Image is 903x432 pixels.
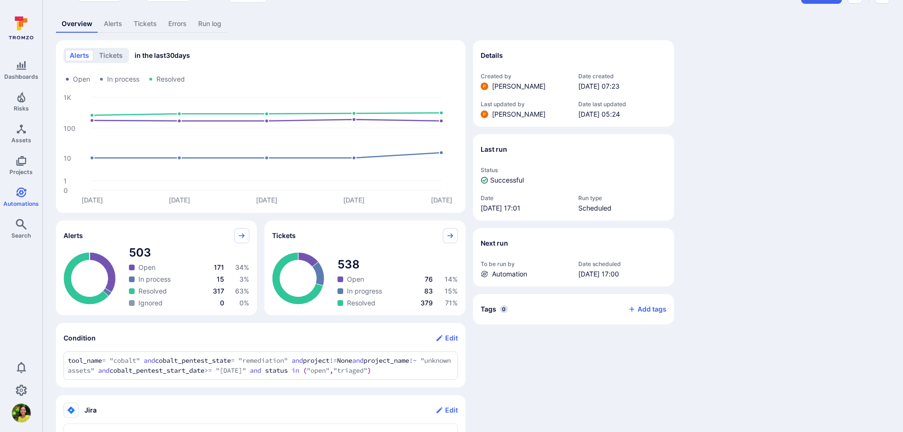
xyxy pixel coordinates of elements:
span: Date scheduled [578,260,666,267]
span: Date [481,194,569,202]
span: 317 [213,287,224,295]
a: Tickets [128,15,163,33]
text: [DATE] [256,196,277,204]
span: 0 [220,299,224,307]
img: ALm5wu2BjeO2WWyjViG-tix_7nG5hBAH0PhfaePoDigw=s96-c [12,404,31,423]
span: Dashboards [4,73,38,80]
span: Projects [9,168,33,175]
span: 0 % [239,299,249,307]
span: Alerts [64,231,83,240]
span: Date last updated [578,101,666,108]
span: In process [138,275,171,284]
span: Ignored [138,298,163,308]
h2: Tags [481,304,496,314]
div: Collapse tags [473,294,674,324]
span: Tickets [272,231,296,240]
span: Successful [490,175,524,185]
span: [DATE] 05:24 [578,110,666,119]
a: Errors [163,15,192,33]
span: Open [138,263,155,272]
span: in the last 30 days [135,51,190,60]
text: 1 [64,177,67,185]
img: ACg8ocICMCW9Gtmm-eRbQDunRucU07-w0qv-2qX63v-oG-s=s96-c [481,110,488,118]
span: 0 [500,305,508,313]
span: total [129,245,249,260]
div: Alerts/Tickets trend [56,40,465,213]
span: [DATE] 07:23 [578,82,666,91]
span: 34 % [235,263,249,271]
span: Search [11,232,31,239]
span: Resolved [156,74,185,84]
div: Peter Baker [481,110,488,118]
h2: Condition [64,333,96,343]
span: Risks [14,105,29,112]
span: Scheduled [578,203,666,213]
button: Edit [436,331,458,346]
span: [PERSON_NAME] [492,110,546,119]
text: [DATE] [431,196,452,204]
span: Open [73,74,90,84]
span: 71 % [445,299,458,307]
text: 10 [64,154,71,162]
button: tickets [95,50,127,61]
section: Condition widget [56,323,465,387]
span: To be run by [481,260,569,267]
div: Alerts pie widget [56,221,257,315]
span: Automations [3,200,39,207]
span: Status [481,166,666,174]
span: 379 [420,299,433,307]
span: Created by [481,73,569,80]
button: alerts [65,50,93,61]
span: 171 [214,263,224,271]
span: Open [347,275,364,284]
span: [PERSON_NAME] [492,82,546,91]
text: [DATE] [82,196,103,204]
text: 0 [64,186,68,194]
a: Alerts [98,15,128,33]
span: In process [107,74,139,84]
section: Last run widget [473,134,674,221]
span: Date created [578,73,666,80]
span: Run type [578,194,666,202]
text: 100 [64,124,75,132]
section: Details widget [473,40,674,127]
div: Tickets pie widget [265,221,465,315]
h2: Next run [481,239,508,248]
a: Overview [56,15,98,33]
span: Resolved [347,298,375,308]
h2: Last run [481,145,507,154]
span: 3 % [239,275,249,283]
span: 76 [425,275,433,283]
h2: Details [481,51,503,60]
span: Resolved [138,286,167,296]
img: ACg8ocICMCW9Gtmm-eRbQDunRucU07-w0qv-2qX63v-oG-s=s96-c [481,83,488,90]
h2: Jira [84,405,97,415]
span: In progress [347,286,382,296]
span: Assets [11,137,31,144]
button: Add tags [620,302,666,317]
a: Run log [192,15,227,33]
span: 83 [424,287,433,295]
span: [DATE] 17:01 [481,203,569,213]
span: 63 % [235,287,249,295]
text: 1K [64,93,71,101]
span: Automation [492,269,527,279]
span: 15 [217,275,224,283]
div: Peter Baker [481,83,488,90]
textarea: Add condition [68,356,454,376]
span: 15 % [445,287,458,295]
text: [DATE] [169,196,190,204]
button: Edit [436,403,458,418]
span: total [337,257,458,272]
span: [DATE] 17:00 [578,269,666,279]
section: Next run widget [473,228,674,286]
div: Bhavana Paturi [12,404,31,423]
span: Last updated by [481,101,569,108]
text: [DATE] [343,196,365,204]
span: 14 % [445,275,458,283]
div: Automation tabs [56,15,890,33]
